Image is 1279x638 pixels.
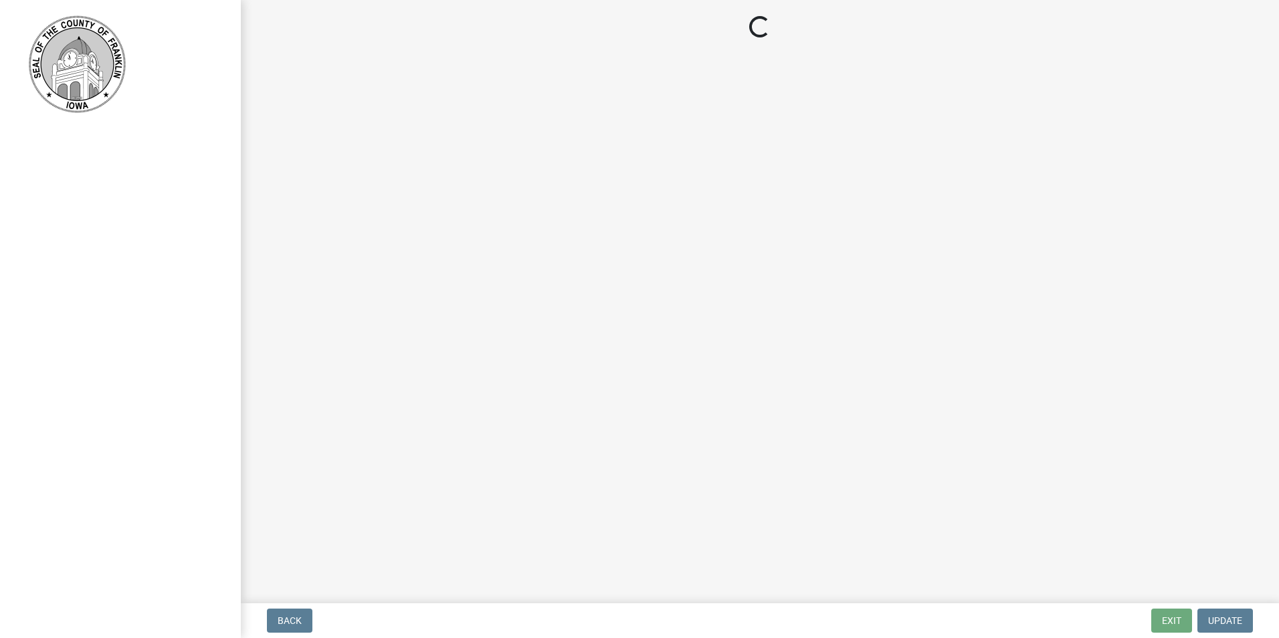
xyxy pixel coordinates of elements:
button: Update [1197,609,1253,633]
span: Back [278,615,302,626]
img: Franklin County, Iowa [27,14,127,114]
button: Back [267,609,312,633]
button: Exit [1151,609,1192,633]
span: Update [1208,615,1242,626]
